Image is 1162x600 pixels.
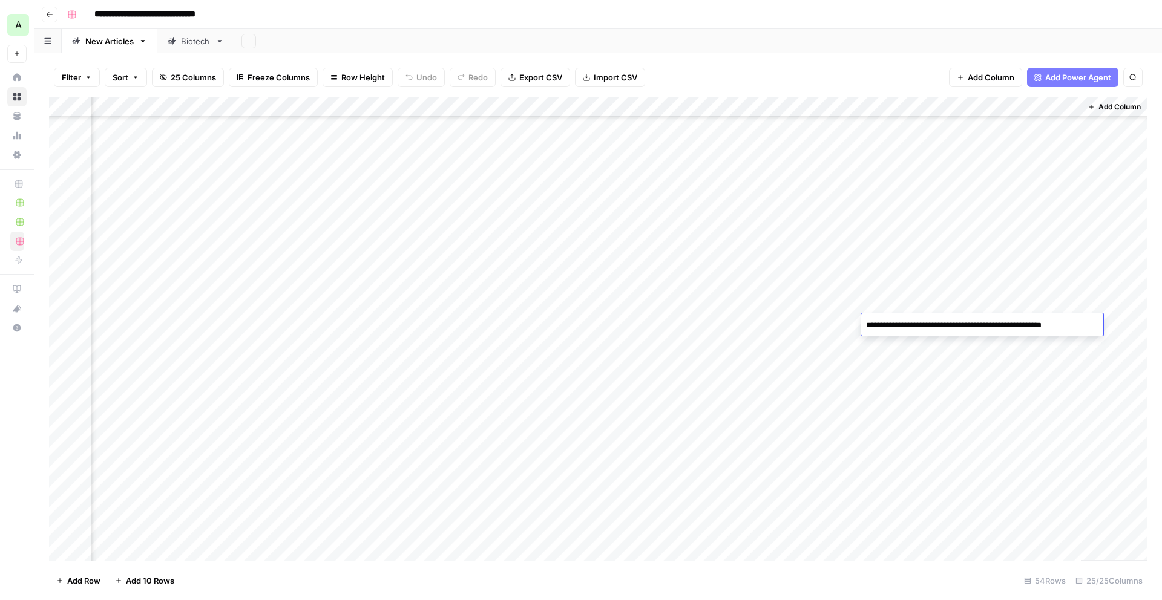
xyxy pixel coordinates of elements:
span: Add Column [1098,102,1141,112]
span: Undo [416,71,437,83]
button: Add Power Agent [1027,68,1118,87]
a: Biotech [157,29,234,53]
span: 25 Columns [171,71,216,83]
button: Help + Support [7,318,27,337]
div: 25/25 Columns [1071,571,1147,590]
button: Add Row [49,571,108,590]
div: Biotech [181,35,211,47]
span: Add Power Agent [1045,71,1111,83]
span: Freeze Columns [248,71,310,83]
a: Your Data [7,106,27,126]
span: Redo [468,71,488,83]
button: Filter [54,68,100,87]
button: Add 10 Rows [108,571,182,590]
button: Undo [398,68,445,87]
button: Add Column [1083,99,1146,115]
button: Redo [450,68,496,87]
a: New Articles [62,29,157,53]
span: Sort [113,71,128,83]
button: Sort [105,68,147,87]
button: Import CSV [575,68,645,87]
span: Add 10 Rows [126,575,174,587]
button: Export CSV [501,68,570,87]
button: What's new? [7,299,27,318]
button: Add Column [949,68,1022,87]
a: Browse [7,87,27,106]
span: Filter [62,71,81,83]
span: Import CSV [594,71,637,83]
button: 25 Columns [152,68,224,87]
div: New Articles [85,35,134,47]
div: What's new? [8,299,26,318]
button: Freeze Columns [229,68,318,87]
div: 54 Rows [1019,571,1071,590]
button: Row Height [323,68,393,87]
a: Usage [7,126,27,145]
a: Home [7,68,27,87]
a: Settings [7,145,27,165]
span: Export CSV [519,71,562,83]
a: AirOps Academy [7,279,27,299]
span: Add Row [67,575,100,587]
button: Workspace: Abacum [7,10,27,40]
span: Add Column [968,71,1014,83]
span: Row Height [341,71,385,83]
span: A [15,18,22,32]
